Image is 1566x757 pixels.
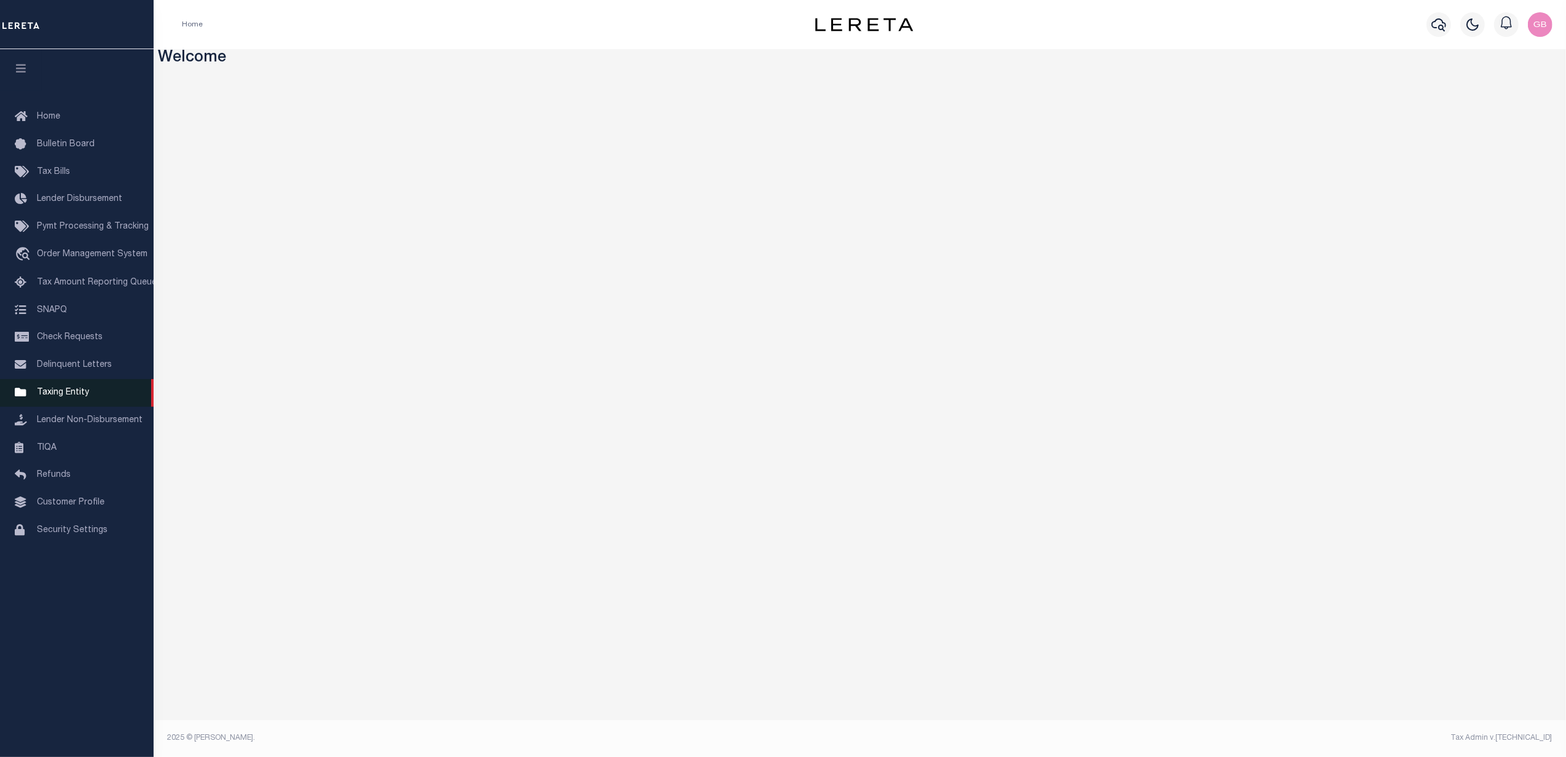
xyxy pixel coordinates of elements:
[37,305,67,314] span: SNAPQ
[37,526,108,535] span: Security Settings
[37,195,122,203] span: Lender Disbursement
[159,732,860,743] div: 2025 © [PERSON_NAME].
[37,333,103,342] span: Check Requests
[37,388,89,397] span: Taxing Entity
[37,361,112,369] span: Delinquent Letters
[182,19,203,30] li: Home
[815,18,914,31] img: logo-dark.svg
[37,112,60,121] span: Home
[37,471,71,479] span: Refunds
[37,250,147,259] span: Order Management System
[1528,12,1552,37] img: svg+xml;base64,PHN2ZyB4bWxucz0iaHR0cDovL3d3dy53My5vcmcvMjAwMC9zdmciIHBvaW50ZXItZXZlbnRzPSJub25lIi...
[37,443,57,452] span: TIQA
[159,49,1562,68] h3: Welcome
[37,416,143,425] span: Lender Non-Disbursement
[37,140,95,149] span: Bulletin Board
[37,168,70,176] span: Tax Bills
[869,732,1552,743] div: Tax Admin v.[TECHNICAL_ID]
[15,247,34,263] i: travel_explore
[37,278,157,287] span: Tax Amount Reporting Queue
[37,222,149,231] span: Pymt Processing & Tracking
[37,498,104,507] span: Customer Profile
